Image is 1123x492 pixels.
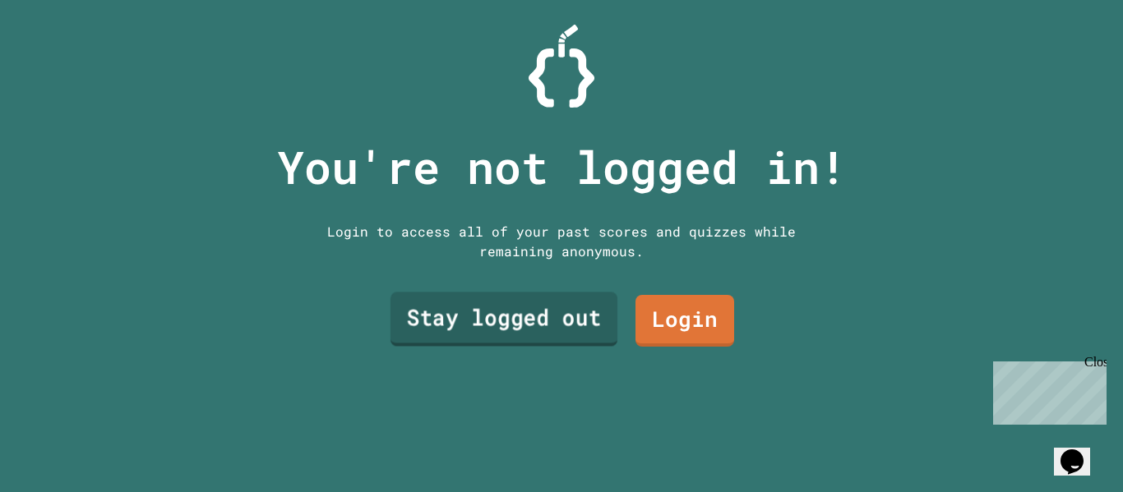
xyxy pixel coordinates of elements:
div: Login to access all of your past scores and quizzes while remaining anonymous. [315,222,808,261]
iframe: chat widget [1054,426,1107,476]
a: Login [635,295,734,347]
iframe: chat widget [987,355,1107,425]
p: You're not logged in! [277,133,847,201]
img: Logo.svg [529,25,594,108]
div: Chat with us now!Close [7,7,113,104]
a: Stay logged out [391,292,617,347]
